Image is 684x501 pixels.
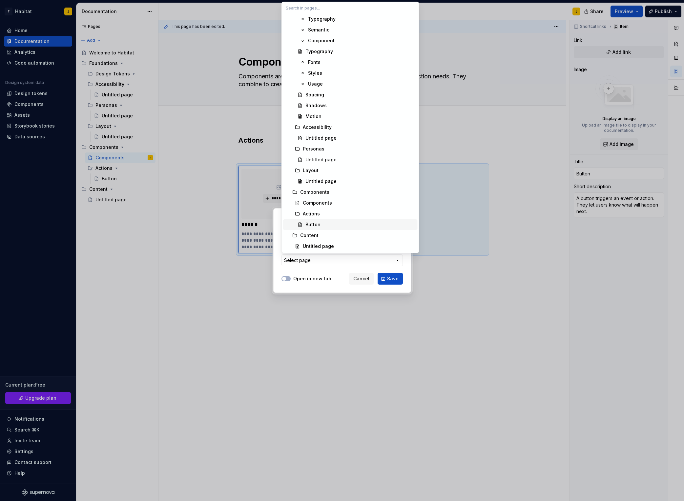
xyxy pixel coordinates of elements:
[305,91,324,98] div: Spacing
[305,135,337,141] div: Untitled page
[303,200,332,206] div: Components
[305,113,321,120] div: Motion
[305,221,321,228] div: Button
[282,2,419,14] input: Search in pages...
[303,210,320,217] div: Actions
[305,156,337,163] div: Untitled page
[308,70,322,76] div: Styles
[300,189,329,195] div: Components
[303,243,334,250] div: Untitled page
[305,178,337,185] div: Untitled page
[308,59,321,66] div: Fonts
[303,124,332,130] div: Accessibility
[305,102,327,109] div: Shadows
[305,48,333,55] div: Typography
[308,16,336,22] div: Typography
[308,37,335,44] div: Component
[308,27,329,33] div: Semantic
[303,167,319,174] div: Layout
[300,232,319,239] div: Content
[282,14,419,253] div: Search in pages...
[303,146,324,152] div: Personas
[308,81,323,87] div: Usage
